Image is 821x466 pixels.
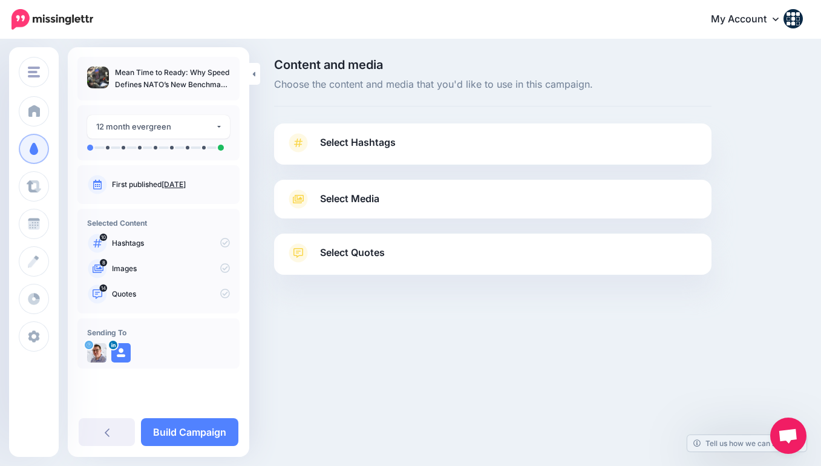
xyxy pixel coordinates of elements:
[274,77,711,93] span: Choose the content and media that you'd like to use in this campaign.
[11,9,93,30] img: Missinglettr
[320,191,379,207] span: Select Media
[112,263,230,274] p: Images
[28,67,40,77] img: menu.png
[699,5,803,34] a: My Account
[96,120,215,134] div: 12 month evergreen
[112,238,230,249] p: Hashtags
[100,259,107,266] span: 8
[100,234,107,241] span: 10
[87,328,230,337] h4: Sending To
[112,289,230,300] p: Quotes
[111,343,131,363] img: user_default_image.png
[87,343,106,363] img: 5jwQo3AN-12664.jpg
[87,218,230,228] h4: Selected Content
[286,189,699,209] a: Select Media
[274,59,711,71] span: Content and media
[162,180,186,189] a: [DATE]
[112,179,230,190] p: First published
[286,133,699,165] a: Select Hashtags
[100,284,108,292] span: 14
[320,134,396,151] span: Select Hashtags
[320,244,385,261] span: Select Quotes
[115,67,230,91] p: Mean Time to Ready: Why Speed Defines NATO’s New Benchmark for Readiness
[687,435,806,451] a: Tell us how we can improve
[87,67,109,88] img: 77b0e60104994c6602d828c576babef6_thumb.jpg
[87,115,230,139] button: 12 month evergreen
[770,418,806,454] div: Open chat
[286,243,699,275] a: Select Quotes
